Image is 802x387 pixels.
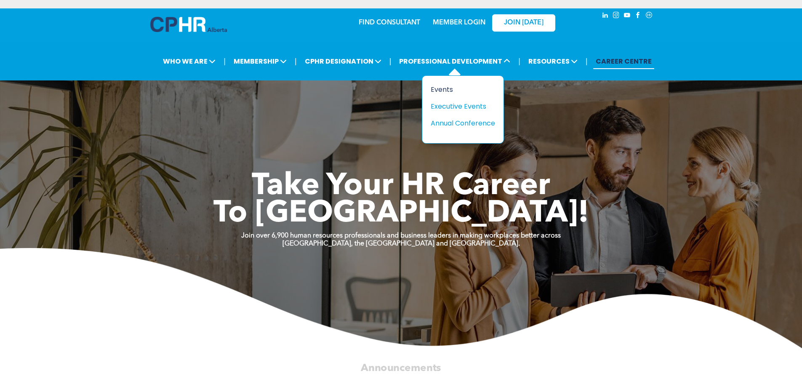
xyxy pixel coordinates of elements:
span: RESOURCES [526,53,580,69]
a: facebook [634,11,643,22]
a: linkedin [601,11,610,22]
a: CAREER CENTRE [593,53,654,69]
a: MEMBER LOGIN [433,19,485,26]
div: Annual Conference [431,118,489,128]
img: A blue and white logo for cp alberta [150,17,227,32]
li: | [224,53,226,70]
a: Social network [645,11,654,22]
li: | [389,53,392,70]
a: FIND CONSULTANT [359,19,420,26]
span: PROFESSIONAL DEVELOPMENT [397,53,513,69]
div: Executive Events [431,101,489,112]
a: JOIN [DATE] [492,14,555,32]
span: JOIN [DATE] [504,19,544,27]
li: | [518,53,520,70]
a: Executive Events [431,101,495,112]
a: Annual Conference [431,118,495,128]
strong: Join over 6,900 human resources professionals and business leaders in making workplaces better ac... [241,232,561,239]
span: Take Your HR Career [252,171,550,202]
a: youtube [623,11,632,22]
li: | [586,53,588,70]
span: MEMBERSHIP [231,53,289,69]
a: instagram [612,11,621,22]
span: To [GEOGRAPHIC_DATA]! [213,199,589,229]
a: Events [431,84,495,95]
strong: [GEOGRAPHIC_DATA], the [GEOGRAPHIC_DATA] and [GEOGRAPHIC_DATA]. [282,240,520,247]
div: Events [431,84,489,95]
span: CPHR DESIGNATION [302,53,384,69]
li: | [295,53,297,70]
span: Announcements [361,363,441,373]
span: WHO WE ARE [160,53,218,69]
